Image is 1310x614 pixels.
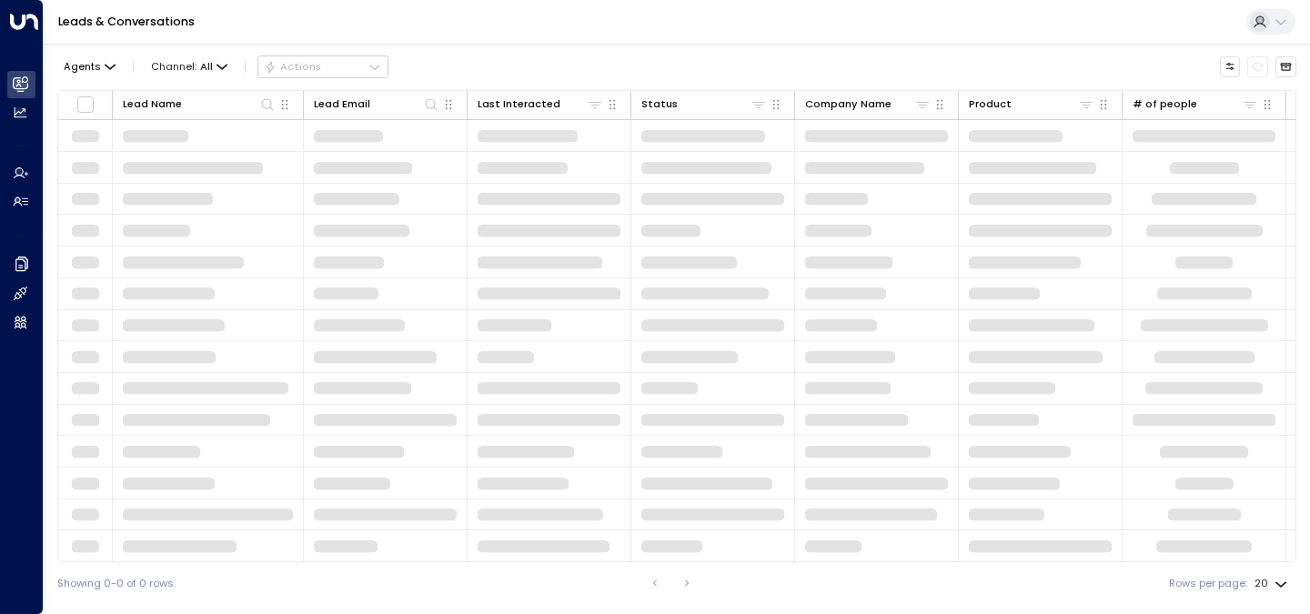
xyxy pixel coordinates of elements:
[1247,56,1268,77] span: Refresh
[57,56,121,76] button: Agents
[969,96,1094,113] div: Product
[1220,56,1241,77] button: Customize
[1133,96,1197,113] div: # of people
[123,96,182,113] div: Lead Name
[1133,96,1258,113] div: # of people
[145,56,233,76] button: Channel:All
[805,96,892,113] div: Company Name
[1255,572,1291,595] div: 20
[264,60,321,73] div: Actions
[1275,56,1296,77] button: Archived Leads
[145,56,233,76] span: Channel:
[478,96,603,113] div: Last Interacted
[1169,576,1247,591] label: Rows per page:
[200,61,213,73] span: All
[643,572,700,594] nav: pagination navigation
[123,96,276,113] div: Lead Name
[58,14,195,29] a: Leads & Conversations
[641,96,767,113] div: Status
[257,55,388,77] div: Button group with a nested menu
[641,96,678,113] div: Status
[969,96,1012,113] div: Product
[64,62,101,72] span: Agents
[257,55,388,77] button: Actions
[478,96,560,113] div: Last Interacted
[314,96,439,113] div: Lead Email
[805,96,931,113] div: Company Name
[314,96,370,113] div: Lead Email
[57,576,174,591] div: Showing 0-0 of 0 rows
